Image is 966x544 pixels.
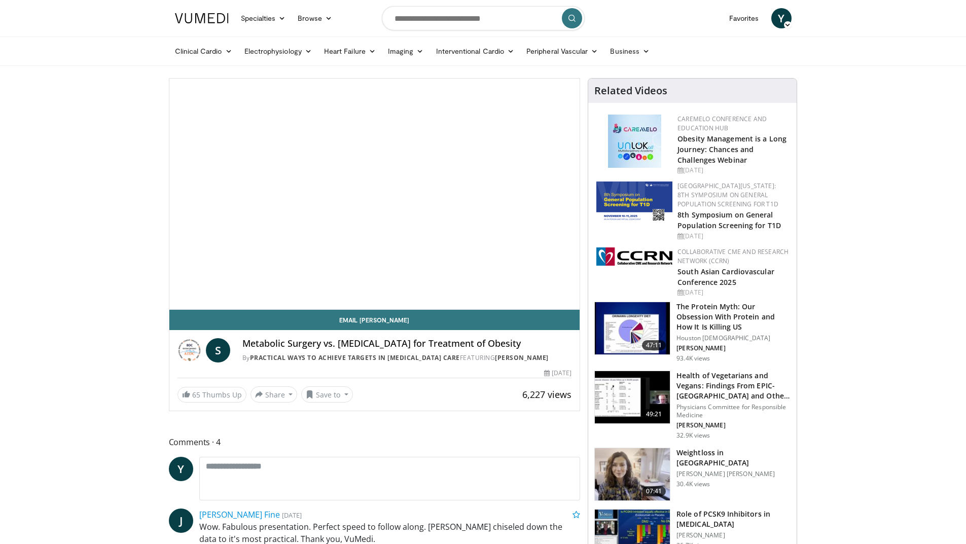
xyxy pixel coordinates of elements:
h4: Metabolic Surgery vs. [MEDICAL_DATA] for Treatment of Obesity [242,338,572,349]
a: Business [604,41,656,61]
span: 65 [192,390,200,400]
p: Houston [DEMOGRAPHIC_DATA] [676,334,791,342]
input: Search topics, interventions [382,6,585,30]
div: [DATE] [677,288,789,297]
img: VuMedi Logo [175,13,229,23]
span: 6,227 views [522,388,571,401]
h3: Health of Vegetarians and Vegans: Findings From EPIC-[GEOGRAPHIC_DATA] and Othe… [676,371,791,401]
h4: Related Videos [594,85,667,97]
p: Physicians Committee for Responsible Medicine [676,403,791,419]
a: [GEOGRAPHIC_DATA][US_STATE]: 8th Symposium on General Population Screening for T1D [677,182,778,208]
a: 07:41 Weightloss in [GEOGRAPHIC_DATA] [PERSON_NAME] [PERSON_NAME] 30.4K views [594,448,791,501]
a: CaReMeLO Conference and Education Hub [677,115,767,132]
span: Comments 4 [169,436,581,449]
img: 45df64a9-a6de-482c-8a90-ada250f7980c.png.150x105_q85_autocrop_double_scale_upscale_version-0.2.jpg [608,115,661,168]
a: Y [771,8,792,28]
a: South Asian Cardiovascular Conference 2025 [677,267,774,287]
a: Imaging [382,41,430,61]
h3: The Protein Myth: Our Obsession With Protein and How It Is Killing US [676,302,791,332]
a: Practical Ways to Achieve Targets in [MEDICAL_DATA] Care [250,353,460,362]
span: 47:11 [642,340,666,350]
a: Collaborative CME and Research Network (CCRN) [677,247,789,265]
a: Clinical Cardio [169,41,238,61]
a: Browse [292,8,338,28]
p: [PERSON_NAME] [676,531,791,539]
a: 49:21 Health of Vegetarians and Vegans: Findings From EPIC-[GEOGRAPHIC_DATA] and Othe… Physicians... [594,371,791,440]
a: Interventional Cardio [430,41,521,61]
a: Specialties [235,8,292,28]
h3: Role of PCSK9 Inhibitors in [MEDICAL_DATA] [676,509,791,529]
a: Heart Failure [318,41,382,61]
p: [PERSON_NAME] [676,421,791,429]
p: 32.9K views [676,431,710,440]
a: Peripheral Vascular [520,41,604,61]
small: [DATE] [282,511,302,520]
p: [PERSON_NAME] [PERSON_NAME] [676,470,791,478]
a: Obesity Management is a Long Journey: Chances and Challenges Webinar [677,134,786,165]
button: Share [251,386,298,403]
img: Practical Ways to Achieve Targets in Diabetes Care [177,338,202,362]
a: Favorites [723,8,765,28]
a: [PERSON_NAME] [495,353,549,362]
span: 49:21 [642,409,666,419]
video-js: Video Player [169,79,580,310]
img: 606f2b51-b844-428b-aa21-8c0c72d5a896.150x105_q85_crop-smart_upscale.jpg [595,371,670,424]
a: Electrophysiology [238,41,318,61]
a: [PERSON_NAME] Fine [199,509,280,520]
a: 8th Symposium on General Population Screening for T1D [677,210,781,230]
a: 47:11 The Protein Myth: Our Obsession With Protein and How It Is Killing US Houston [DEMOGRAPHIC_... [594,302,791,362]
div: [DATE] [677,166,789,175]
p: [PERSON_NAME] [676,344,791,352]
a: S [206,338,230,362]
a: 65 Thumbs Up [177,387,246,403]
p: 93.4K views [676,354,710,362]
div: By FEATURING [242,353,572,362]
a: Email [PERSON_NAME] [169,310,580,330]
a: J [169,509,193,533]
span: 07:41 [642,486,666,496]
a: Y [169,457,193,481]
button: Save to [301,386,353,403]
img: 9983fed1-7565-45be-8934-aef1103ce6e2.150x105_q85_crop-smart_upscale.jpg [595,448,670,501]
div: [DATE] [677,232,789,241]
h3: Weightloss in [GEOGRAPHIC_DATA] [676,448,791,468]
div: [DATE] [544,369,571,378]
img: b7b8b05e-5021-418b-a89a-60a270e7cf82.150x105_q85_crop-smart_upscale.jpg [595,302,670,355]
img: a980c80c-3cc5-49e4-b5c5-24109ca66f23.png.150x105_q85_autocrop_double_scale_upscale_version-0.2.png [596,182,672,221]
img: a04ee3ba-8487-4636-b0fb-5e8d268f3737.png.150x105_q85_autocrop_double_scale_upscale_version-0.2.png [596,247,672,266]
p: 30.4K views [676,480,710,488]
